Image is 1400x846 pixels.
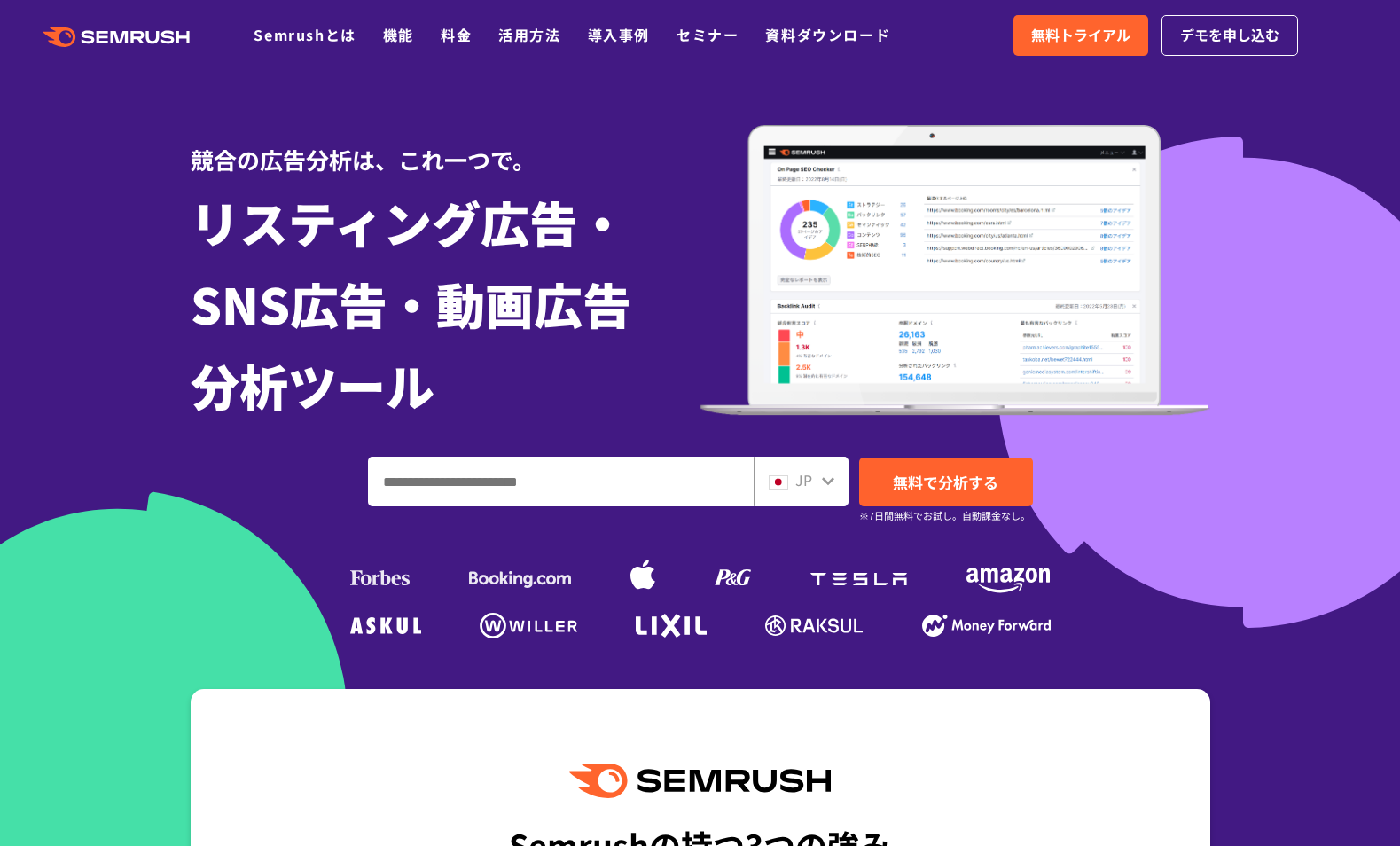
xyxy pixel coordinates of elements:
[569,764,830,798] img: Semrush
[498,24,560,45] a: 活用方法
[191,181,700,426] h1: リスティング広告・ SNS広告・動画広告 分析ツール
[893,471,998,493] span: 無料で分析する
[765,24,890,45] a: 資料ダウンロード
[859,458,1033,506] a: 無料で分析する
[859,507,1030,524] small: ※7日間無料でお試し。自動課金なし。
[1180,24,1279,47] span: デモを申し込む
[795,469,812,490] span: JP
[191,115,700,176] div: 競合の広告分析は、これ一つで。
[677,24,739,45] a: セミナー
[1013,15,1148,56] a: 無料トライアル
[1031,24,1130,47] span: 無料トライアル
[383,24,414,45] a: 機能
[588,24,650,45] a: 導入事例
[254,24,356,45] a: Semrushとは
[441,24,472,45] a: 料金
[369,458,753,505] input: ドメイン、キーワードまたはURLを入力してください
[1161,15,1298,56] a: デモを申し込む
